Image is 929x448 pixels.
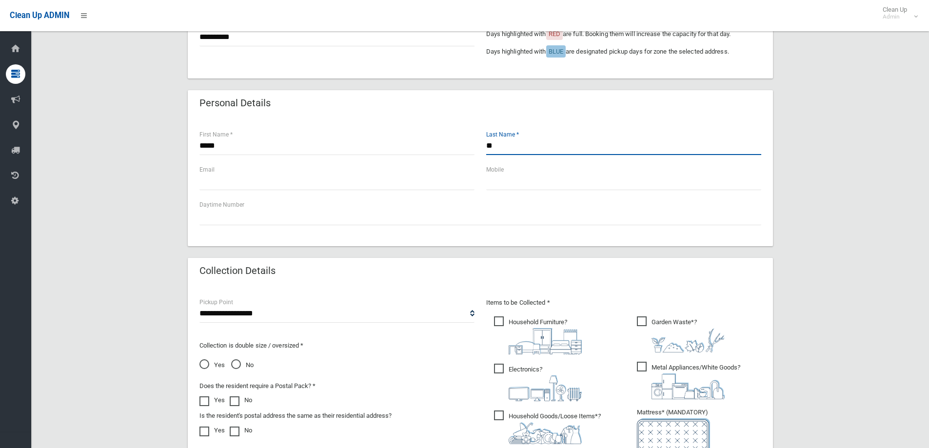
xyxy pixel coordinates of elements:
[652,328,725,352] img: 4fd8a5c772b2c999c83690221e5242e0.png
[486,46,761,58] p: Days highlighted with are designated pickup days for zone the selected address.
[509,412,601,444] i: ?
[230,425,252,436] label: No
[230,394,252,406] label: No
[509,328,582,354] img: aa9efdbe659d29b613fca23ba79d85cb.png
[199,340,474,351] p: Collection is double size / oversized *
[188,261,287,280] header: Collection Details
[494,410,601,444] span: Household Goods/Loose Items*
[549,30,560,38] span: RED
[199,410,392,422] label: Is the resident's postal address the same as their residential address?
[509,422,582,444] img: b13cc3517677393f34c0a387616ef184.png
[494,316,582,354] span: Household Furniture
[652,373,725,399] img: 36c1b0289cb1767239cdd3de9e694f19.png
[188,94,282,113] header: Personal Details
[637,316,725,352] span: Garden Waste*
[637,362,740,399] span: Metal Appliances/White Goods
[199,394,225,406] label: Yes
[878,6,917,20] span: Clean Up
[509,366,582,401] i: ?
[10,11,69,20] span: Clean Up ADMIN
[199,380,316,392] label: Does the resident require a Postal Pack? *
[883,13,907,20] small: Admin
[549,48,563,55] span: BLUE
[486,297,761,309] p: Items to be Collected *
[199,359,225,371] span: Yes
[231,359,254,371] span: No
[486,28,761,40] p: Days highlighted with are full. Booking them will increase the capacity for that day.
[199,425,225,436] label: Yes
[494,364,582,401] span: Electronics
[652,364,740,399] i: ?
[652,318,725,352] i: ?
[509,375,582,401] img: 394712a680b73dbc3d2a6a3a7ffe5a07.png
[509,318,582,354] i: ?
